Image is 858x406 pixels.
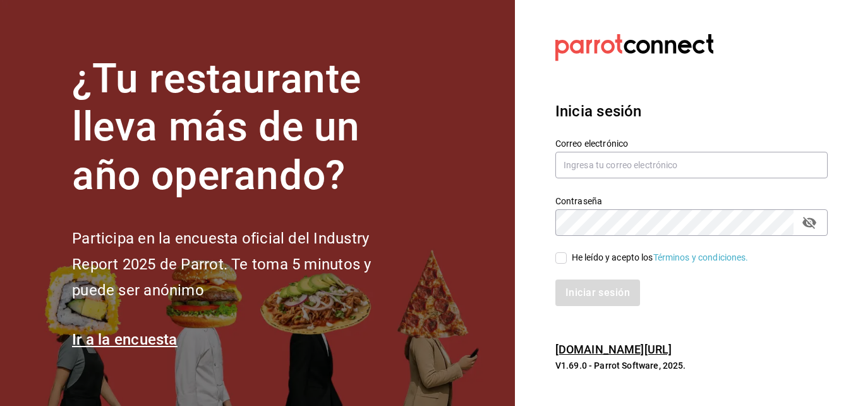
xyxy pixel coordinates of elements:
h3: Inicia sesión [555,100,828,123]
button: passwordField [799,212,820,233]
label: Correo electrónico [555,138,828,147]
p: V1.69.0 - Parrot Software, 2025. [555,359,828,372]
h1: ¿Tu restaurante lleva más de un año operando? [72,55,413,200]
a: [DOMAIN_NAME][URL] [555,343,672,356]
a: Ir a la encuesta [72,331,178,348]
input: Ingresa tu correo electrónico [555,152,828,178]
h2: Participa en la encuesta oficial del Industry Report 2025 de Parrot. Te toma 5 minutos y puede se... [72,226,413,303]
a: Términos y condiciones. [653,252,749,262]
div: He leído y acepto los [572,251,749,264]
label: Contraseña [555,196,828,205]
